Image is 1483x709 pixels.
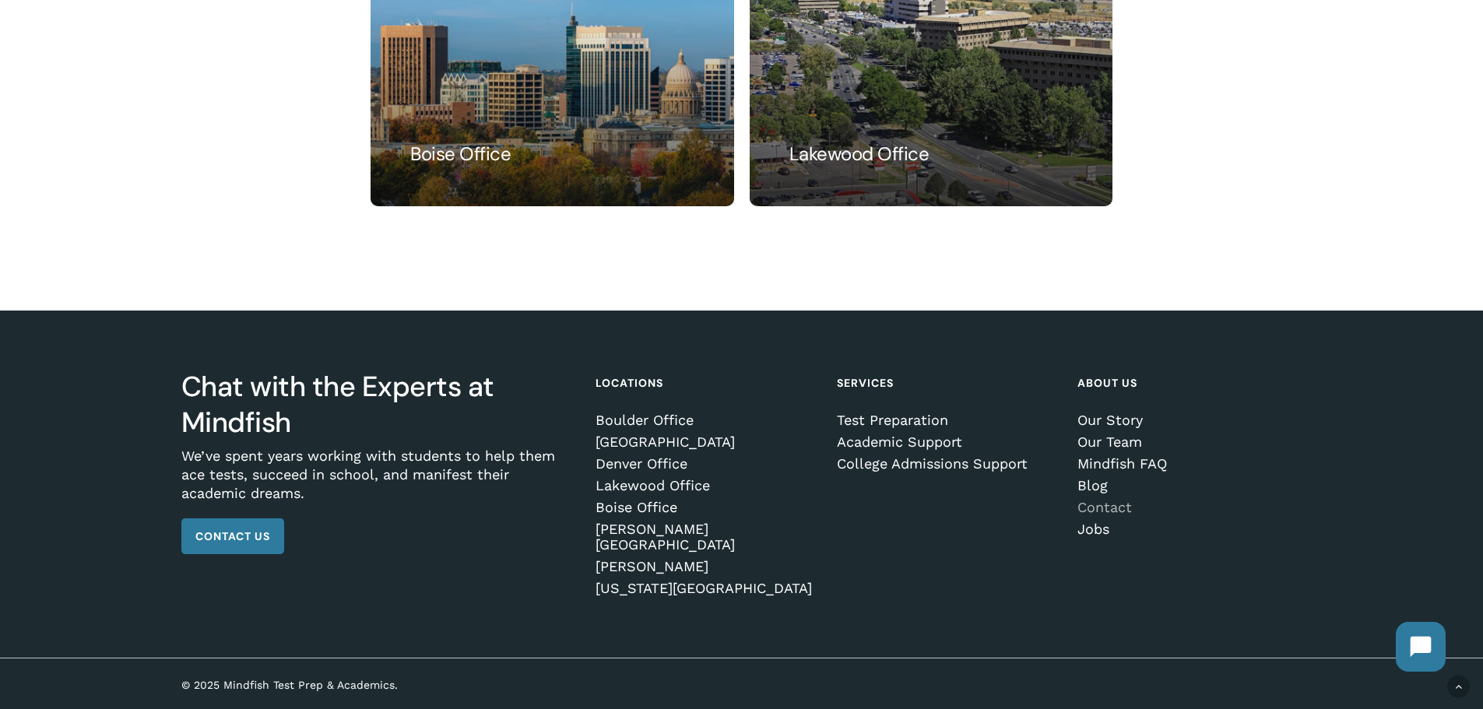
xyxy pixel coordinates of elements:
a: Mindfish FAQ [1077,456,1296,472]
p: © 2025 Mindfish Test Prep & Academics. [181,676,635,693]
a: Blog [1077,478,1296,493]
a: [PERSON_NAME][GEOGRAPHIC_DATA] [596,521,814,553]
h3: Chat with the Experts at Mindfish [181,369,574,440]
a: Test Preparation [837,412,1056,428]
a: Contact Us [181,518,284,554]
a: Denver Office [596,456,814,472]
iframe: Chatbot [1380,606,1461,687]
a: Academic Support [837,434,1056,450]
a: Lakewood Office [596,478,814,493]
a: [PERSON_NAME] [596,559,814,574]
h4: Services [837,369,1056,397]
a: Contact [1077,500,1296,515]
p: We’ve spent years working with students to help them ace tests, succeed in school, and manifest t... [181,447,574,518]
a: College Admissions Support [837,456,1056,472]
a: [US_STATE][GEOGRAPHIC_DATA] [596,581,814,596]
span: Contact Us [195,528,270,544]
a: Our Story [1077,412,1296,428]
a: Boise Office [596,500,814,515]
a: [GEOGRAPHIC_DATA] [596,434,814,450]
h4: Locations [596,369,814,397]
a: Jobs [1077,521,1296,537]
a: Our Team [1077,434,1296,450]
h4: About Us [1077,369,1296,397]
a: Boulder Office [596,412,814,428]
